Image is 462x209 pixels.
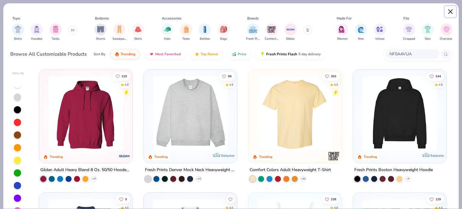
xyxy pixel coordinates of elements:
[200,37,210,41] span: Bottles
[31,23,43,41] button: filter button
[12,23,24,41] div: filter for Shirts
[219,72,235,80] button: Like
[94,23,106,41] button: filter button
[246,37,260,41] span: Fresh Prints
[112,23,126,41] div: filter for Sweatpants
[246,23,260,41] div: filter for Fresh Prints
[250,166,331,174] div: Comfort Colors Adult Heavyweight T-Shirt
[443,26,450,33] img: Oversized Image
[95,16,109,21] div: Bottoms
[376,26,383,33] img: Unisex Image
[403,16,409,21] div: Fits
[110,49,140,59] button: Trending
[33,26,40,33] img: Hoodies Image
[286,25,295,34] img: Gildan Image
[226,195,235,203] button: Like
[254,76,336,151] img: 029b8af0-80e6-406f-9fdc-fdf898547912
[164,26,171,33] img: Hats Image
[336,23,348,41] div: filter for Women
[162,16,181,21] div: Accessories
[286,37,295,41] span: Gildan
[201,52,218,57] span: Top Rated
[440,37,453,41] span: Oversized
[220,37,227,41] span: Bags
[403,23,415,41] div: filter for Cropped
[260,52,265,57] img: flash.gif
[45,76,126,151] img: 01756b78-01f6-4cc6-8d8a-3c30c1a0c8ac
[12,71,24,76] div: Filter By
[389,51,435,57] input: Try "T-Shirt"
[50,23,62,41] div: filter for Tanks
[10,51,87,58] div: Browse All Customizable Products
[94,23,106,41] div: filter for Shorts
[267,25,276,34] img: Comfort Colors Image
[337,37,348,41] span: Women
[150,76,231,151] img: f5d85501-0dbb-4ee4-b115-c08fa3845d83
[145,49,185,59] button: Most Favorited
[256,49,325,59] button: Fresh Prints Flash5 day delivery
[374,23,386,41] button: filter button
[196,177,201,181] span: + 10
[298,51,321,58] span: 5 day delivery
[112,37,126,41] span: Sweatpants
[199,23,211,41] button: filter button
[52,26,59,33] img: Tanks Image
[182,37,190,41] span: Totes
[285,23,297,41] div: filter for Gildan
[94,51,105,57] div: Sort By
[12,16,20,21] div: Tops
[97,26,104,33] img: Shorts Image
[227,49,251,59] button: Price
[31,37,42,41] span: Hoodies
[405,26,412,33] img: Cropped Image
[355,23,367,41] button: filter button
[145,166,236,174] div: Fresh Prints Denver Mock Neck Heavyweight Sweatshirt
[164,37,171,41] span: Hats
[135,26,142,33] img: Skirts Image
[355,23,367,41] div: filter for Men
[115,52,119,57] img: trending.gif
[12,23,24,41] button: filter button
[121,52,135,57] span: Trending
[422,23,434,41] div: filter for Slim
[40,166,131,174] div: Gildan Adult Heavy Blend 8 Oz. 50/50 Hooded Sweatshirt
[125,82,129,87] div: 4.8
[229,82,233,87] div: 4.8
[221,154,234,158] span: Exclusive
[180,23,192,41] button: filter button
[238,52,246,57] span: Price
[218,23,230,41] button: filter button
[337,16,352,21] div: Made For
[375,37,384,41] span: Unisex
[265,23,279,41] button: filter button
[119,150,131,162] img: Gildan logo
[358,26,364,33] img: Men Image
[92,177,96,181] span: + 37
[228,75,232,78] span: 86
[134,37,142,41] span: Skirts
[220,26,227,33] img: Bags Image
[403,23,415,41] button: filter button
[132,23,144,41] button: filter button
[183,26,189,33] img: Totes Image
[247,16,259,21] div: Brands
[190,49,222,59] button: Top Rated
[266,52,297,57] span: Fresh Prints Flash
[424,26,431,33] img: Slim Image
[50,23,62,41] button: filter button
[113,72,130,80] button: Like
[403,37,415,41] span: Cropped
[246,23,260,41] button: filter button
[155,52,181,57] span: Most Favorited
[14,26,21,33] img: Shirts Image
[161,23,173,41] button: filter button
[265,37,279,41] span: Comfort Colors
[358,37,364,41] span: Men
[202,26,208,33] img: Bottles Image
[199,23,211,41] div: filter for Bottles
[31,23,43,41] div: filter for Hoodies
[336,23,348,41] button: filter button
[285,23,297,41] button: filter button
[195,52,199,57] img: TopRated.gif
[265,23,279,41] div: filter for Comfort Colors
